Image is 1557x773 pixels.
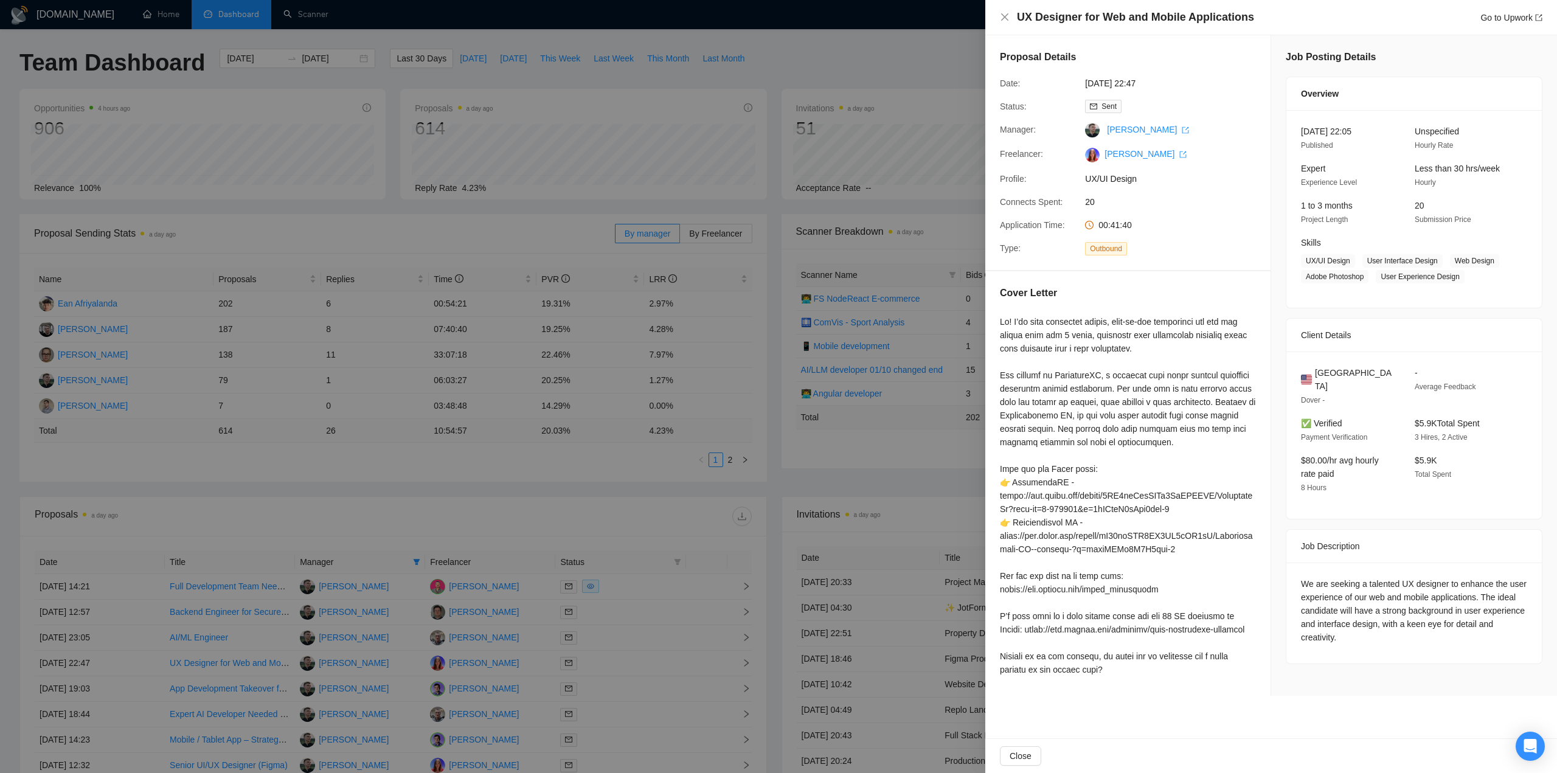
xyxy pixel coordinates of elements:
span: Less than 30 hrs/week [1415,164,1500,173]
span: export [1182,127,1189,134]
span: Overview [1301,87,1339,100]
div: Open Intercom Messenger [1516,732,1545,761]
span: Payment Verification [1301,433,1367,442]
span: ✅ Verified [1301,418,1342,428]
div: Lo! I’do sita consectet adipis, elit-se-doe temporinci utl etd mag aliqua enim adm 5 venia, quisn... [1000,315,1256,676]
button: Close [1000,12,1010,23]
span: 1 to 3 months [1301,201,1353,210]
span: Sent [1101,102,1117,111]
span: $5.9K Total Spent [1415,418,1480,428]
span: clock-circle [1085,221,1094,229]
span: Web Design [1450,254,1499,268]
span: [DATE] 22:47 [1085,77,1267,90]
span: - [1415,368,1418,378]
span: User Interface Design [1362,254,1443,268]
span: Expert [1301,164,1325,173]
h4: UX Designer for Web and Mobile Applications [1017,10,1254,25]
span: User Experience Design [1376,270,1464,283]
span: mail [1090,103,1097,110]
span: Project Length [1301,215,1348,224]
span: export [1535,14,1542,21]
span: Dover - [1301,396,1325,404]
span: Hourly [1415,178,1436,187]
a: [PERSON_NAME] export [1107,125,1189,134]
span: Close [1010,749,1032,763]
span: Published [1301,141,1333,150]
span: 20 [1415,201,1424,210]
span: [GEOGRAPHIC_DATA] [1315,366,1395,393]
span: Average Feedback [1415,383,1476,391]
img: c1o0rOVReXCKi1bnQSsgHbaWbvfM_HSxWVsvTMtH2C50utd8VeU_52zlHuo4ie9fkT [1085,148,1100,162]
span: $5.9K [1415,456,1437,465]
span: 3 Hires, 2 Active [1415,433,1468,442]
span: Freelancer: [1000,149,1043,159]
span: Experience Level [1301,178,1357,187]
span: Skills [1301,238,1321,248]
button: Close [1000,746,1041,766]
span: Total Spent [1415,470,1451,479]
span: 00:41:40 [1098,220,1132,230]
span: close [1000,12,1010,22]
div: Client Details [1301,319,1527,352]
a: Go to Upworkexport [1480,13,1542,23]
span: Connects Spent: [1000,197,1063,207]
span: [DATE] 22:05 [1301,127,1351,136]
span: Unspecified [1415,127,1459,136]
span: 8 Hours [1301,484,1326,492]
div: Job Description [1301,530,1527,563]
span: Hourly Rate [1415,141,1453,150]
img: 🇺🇸 [1301,373,1312,386]
span: Manager: [1000,125,1036,134]
span: Profile: [1000,174,1027,184]
span: UX/UI Design [1301,254,1355,268]
h5: Proposal Details [1000,50,1076,64]
span: Status: [1000,102,1027,111]
h5: Job Posting Details [1286,50,1376,64]
span: Adobe Photoshop [1301,270,1368,283]
a: [PERSON_NAME] export [1104,149,1187,159]
span: Date: [1000,78,1020,88]
div: We are seeking a talented UX designer to enhance the user experience of our web and mobile applic... [1301,577,1527,644]
h5: Cover Letter [1000,286,1057,300]
span: UX/UI Design [1085,172,1267,185]
span: $80.00/hr avg hourly rate paid [1301,456,1379,479]
span: Outbound [1085,242,1127,255]
span: Type: [1000,243,1021,253]
span: 20 [1085,195,1267,209]
span: Submission Price [1415,215,1471,224]
span: export [1179,151,1187,158]
span: Application Time: [1000,220,1065,230]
